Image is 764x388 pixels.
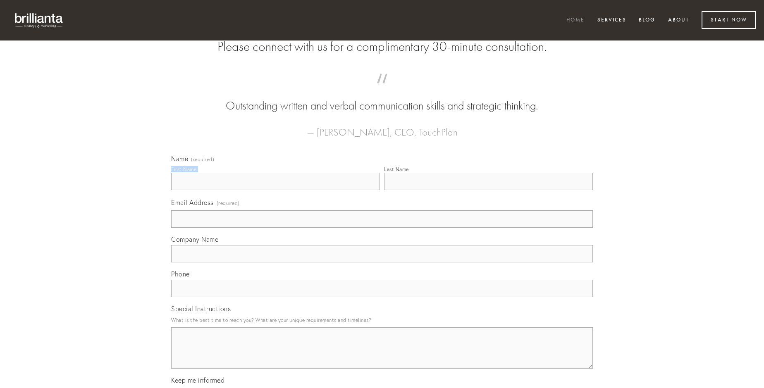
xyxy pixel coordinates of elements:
[191,157,214,162] span: (required)
[171,39,593,55] h2: Please connect with us for a complimentary 30-minute consultation.
[663,14,695,27] a: About
[171,314,593,326] p: What is the best time to reach you? What are your unique requirements and timelines?
[171,198,214,207] span: Email Address
[184,114,580,140] figcaption: — [PERSON_NAME], CEO, TouchPlan
[561,14,590,27] a: Home
[633,14,661,27] a: Blog
[171,235,218,243] span: Company Name
[702,11,756,29] a: Start Now
[171,305,231,313] span: Special Instructions
[8,8,70,32] img: brillianta - research, strategy, marketing
[217,198,240,209] span: (required)
[171,155,188,163] span: Name
[384,166,409,172] div: Last Name
[171,270,190,278] span: Phone
[171,166,196,172] div: First Name
[171,376,224,384] span: Keep me informed
[184,82,580,98] span: “
[184,82,580,114] blockquote: Outstanding written and verbal communication skills and strategic thinking.
[592,14,632,27] a: Services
